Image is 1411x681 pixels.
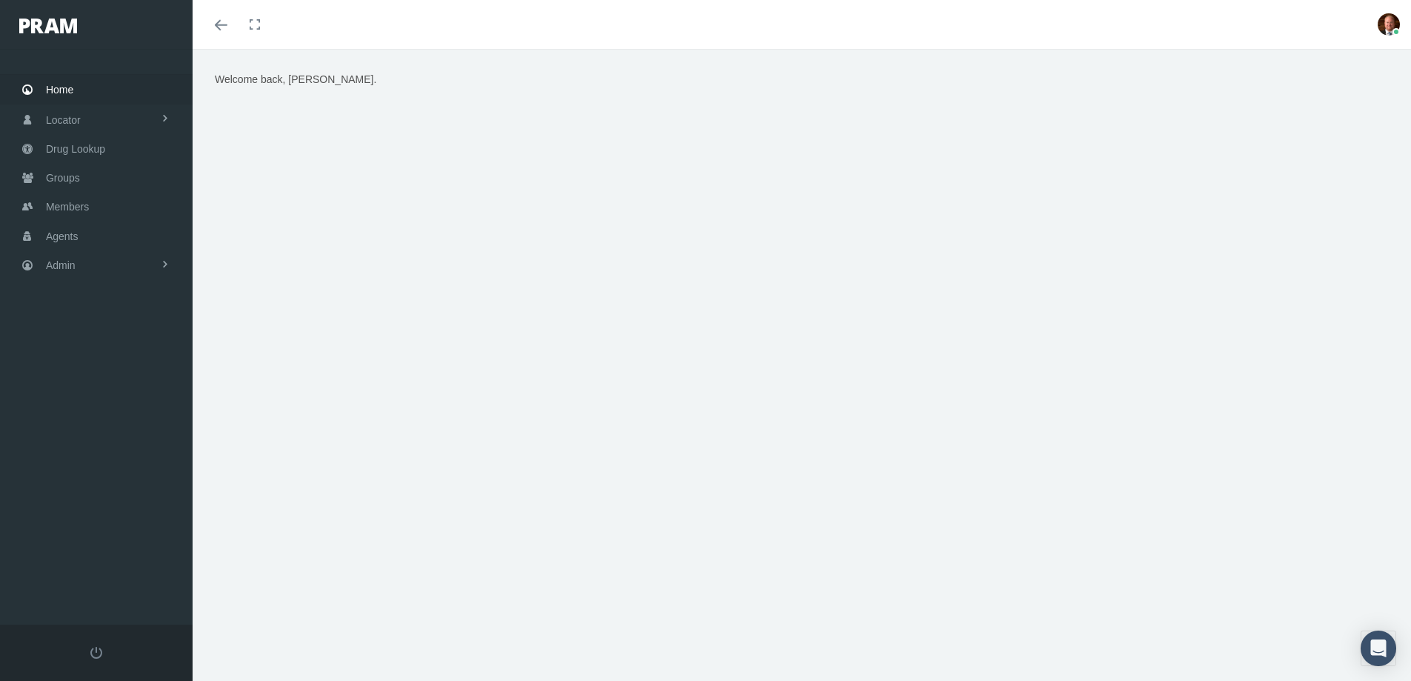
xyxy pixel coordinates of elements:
[46,251,76,279] span: Admin
[46,135,105,163] span: Drug Lookup
[19,19,77,33] img: PRAM_20_x_78.png
[46,193,89,221] span: Members
[46,106,81,134] span: Locator
[1361,631,1396,666] div: Open Intercom Messenger
[46,164,80,192] span: Groups
[46,222,79,250] span: Agents
[1378,13,1400,36] img: S_Profile_Picture_693.jpg
[215,73,376,85] span: Welcome back, [PERSON_NAME].
[46,76,73,104] span: Home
